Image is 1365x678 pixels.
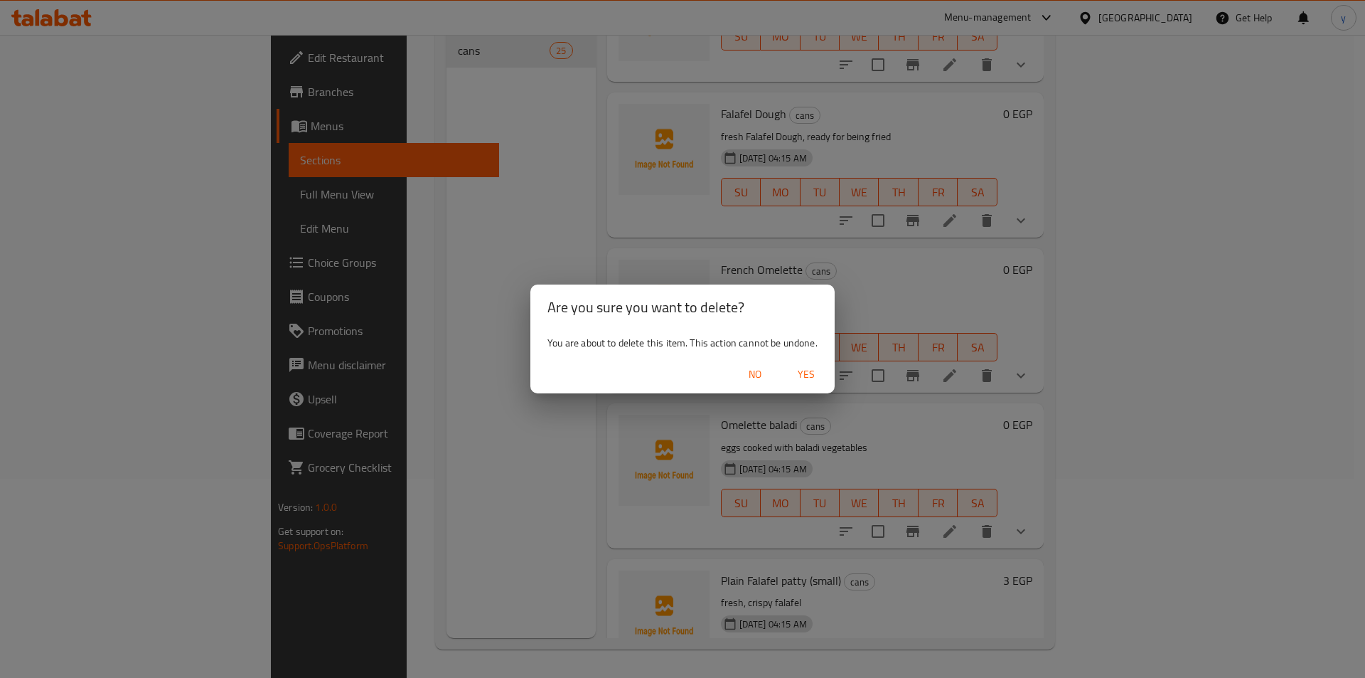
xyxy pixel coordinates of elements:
div: You are about to delete this item. This action cannot be undone. [530,330,835,356]
button: Yes [783,361,829,388]
button: No [732,361,778,388]
span: Yes [789,366,823,383]
span: No [738,366,772,383]
h2: Are you sure you want to delete? [547,296,818,319]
